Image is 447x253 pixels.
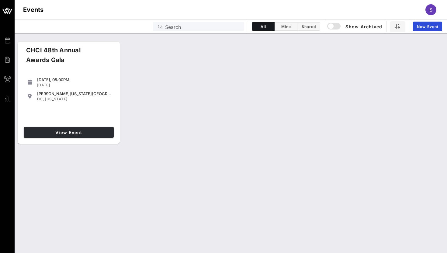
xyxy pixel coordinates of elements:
button: Show Archived [328,21,383,32]
span: New Event [417,24,438,29]
button: Shared [297,22,320,31]
div: S [425,4,436,15]
a: View Event [24,127,114,138]
div: [PERSON_NAME][US_STATE][GEOGRAPHIC_DATA] [37,91,111,96]
h1: Events [23,5,44,15]
div: [DATE], 05:00PM [37,77,111,82]
a: New Event [413,22,442,31]
span: View Event [26,130,111,135]
span: S [429,7,432,13]
span: All [256,24,271,29]
span: Shared [301,24,316,29]
span: Mine [278,24,293,29]
button: All [252,22,275,31]
div: [DATE] [37,83,111,88]
span: DC, [37,97,44,101]
div: CHCI 48th Annual Awards Gala [21,45,107,70]
span: [US_STATE] [45,97,67,101]
button: Mine [275,22,297,31]
span: Show Archived [328,23,382,30]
